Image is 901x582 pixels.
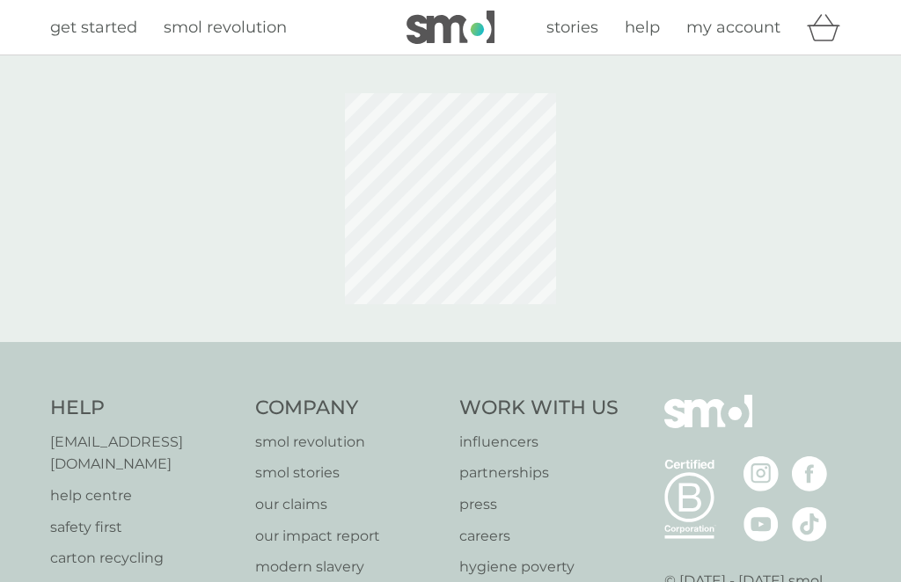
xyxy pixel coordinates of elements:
[459,556,619,578] a: hygiene poverty
[744,506,779,542] img: visit the smol Youtube page
[459,462,619,484] a: partnerships
[50,395,238,422] h4: Help
[459,395,619,422] h4: Work With Us
[664,395,752,455] img: smol
[255,525,443,548] a: our impact report
[255,462,443,484] a: smol stories
[50,18,137,37] span: get started
[744,456,779,491] img: visit the smol Instagram page
[50,484,238,507] a: help centre
[50,547,238,570] a: carton recycling
[459,493,619,516] a: press
[546,18,598,37] span: stories
[255,395,443,422] h4: Company
[50,516,238,539] a: safety first
[792,506,827,542] img: visit the smol Tiktok page
[686,15,780,40] a: my account
[625,15,660,40] a: help
[546,15,598,40] a: stories
[255,493,443,516] a: our claims
[459,431,619,454] a: influencers
[807,10,851,45] div: basket
[50,15,137,40] a: get started
[459,525,619,548] a: careers
[255,431,443,454] a: smol revolution
[164,15,287,40] a: smol revolution
[686,18,780,37] span: my account
[407,11,494,44] img: smol
[792,456,827,491] img: visit the smol Facebook page
[164,18,287,37] span: smol revolution
[50,431,238,476] a: [EMAIL_ADDRESS][DOMAIN_NAME]
[625,18,660,37] span: help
